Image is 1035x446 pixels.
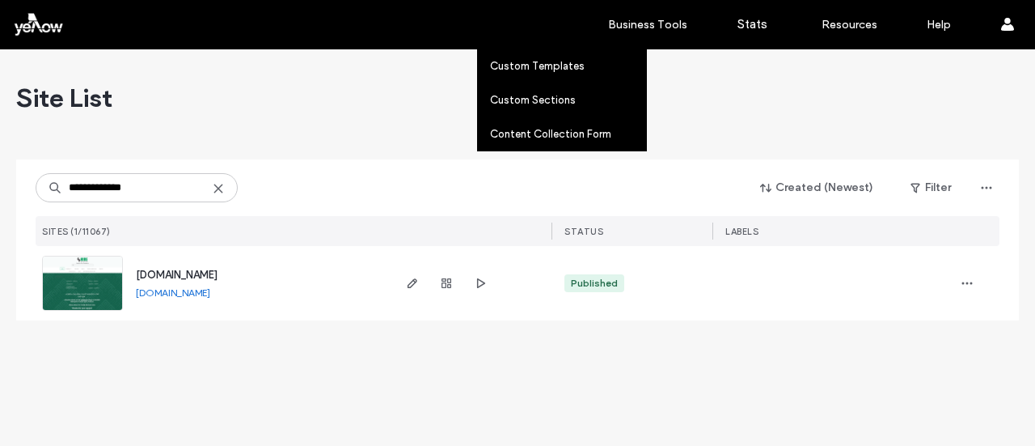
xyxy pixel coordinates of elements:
[725,226,758,237] span: LABELS
[416,17,443,32] label: Sites
[490,60,585,72] label: Custom Templates
[571,276,618,291] div: Published
[136,269,218,281] a: [DOMAIN_NAME]
[564,226,603,237] span: STATUS
[490,117,646,151] a: Content Collection Form
[894,175,967,201] button: Filter
[737,17,767,32] label: Stats
[746,175,888,201] button: Created (Newest)
[490,83,646,117] a: Custom Sections
[36,11,70,26] span: Help
[927,18,951,32] label: Help
[822,18,877,32] label: Resources
[42,226,111,237] span: SITES (1/11067)
[490,49,646,83] a: Custom Templates
[490,94,576,106] label: Custom Sections
[16,82,112,114] span: Site List
[490,128,611,140] label: Content Collection Form
[136,287,210,299] a: [DOMAIN_NAME]
[494,18,575,32] label: Custom Assets
[608,18,687,32] label: Business Tools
